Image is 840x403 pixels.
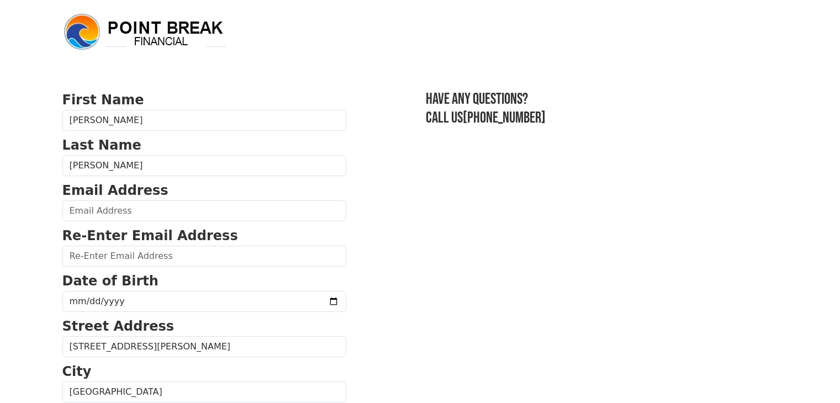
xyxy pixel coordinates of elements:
[62,246,346,267] input: Re-Enter Email Address
[62,381,346,402] input: City
[62,228,238,243] strong: Re-Enter Email Address
[62,183,168,198] strong: Email Address
[426,90,778,109] h3: Have any questions?
[62,336,346,357] input: Street Address
[62,92,144,108] strong: First Name
[62,364,92,379] strong: City
[62,137,141,153] strong: Last Name
[62,273,159,289] strong: Date of Birth
[62,319,175,334] strong: Street Address
[463,109,546,127] a: [PHONE_NUMBER]
[62,155,346,176] input: Last Name
[426,109,778,128] h3: Call us
[62,200,346,221] input: Email Address
[62,110,346,131] input: First Name
[62,12,228,52] img: logo.png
